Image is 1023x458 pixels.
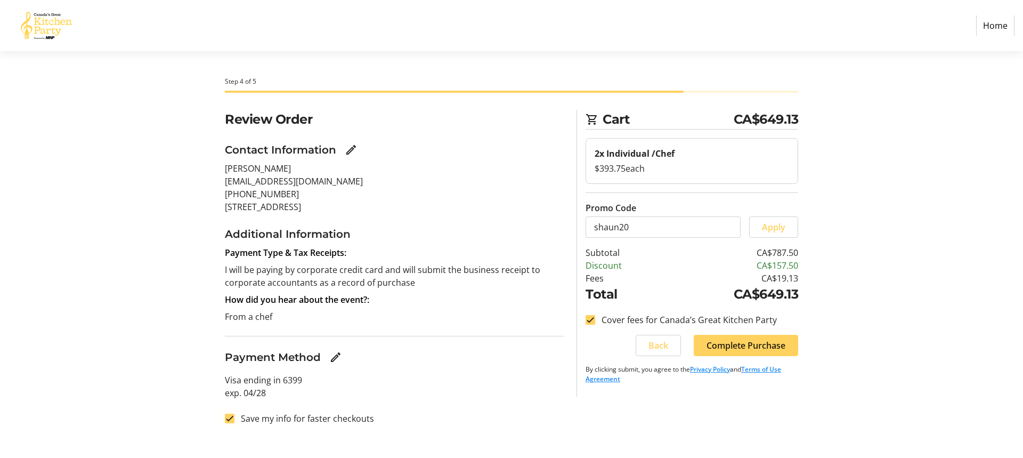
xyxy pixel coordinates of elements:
button: Apply [749,216,798,238]
td: Subtotal [586,246,662,259]
button: Back [636,335,681,356]
strong: 2x Individual /Chef [595,148,675,159]
button: Complete Purchase [694,335,798,356]
label: Promo Code [586,202,636,214]
h3: Contact Information [225,142,336,158]
h2: Review Order [225,110,564,129]
td: CA$787.50 [662,246,798,259]
p: [STREET_ADDRESS] [225,200,564,213]
a: Privacy Policy [690,365,730,374]
td: CA$157.50 [662,259,798,272]
td: Total [586,285,662,304]
td: Fees [586,272,662,285]
p: Visa ending in 6399 exp. 04/28 [225,374,564,399]
button: Edit Payment Method [325,347,346,368]
span: Apply [762,221,785,234]
input: Enter promo code [586,216,741,238]
p: [EMAIL_ADDRESS][DOMAIN_NAME] [225,175,564,188]
a: Home [976,15,1014,36]
p: From a chef [225,310,564,323]
div: $393.75 each [595,162,789,175]
td: CA$19.13 [662,272,798,285]
p: By clicking submit, you agree to the and [586,365,798,384]
strong: Payment Type & Tax Receipts: [225,247,346,259]
div: Step 4 of 5 [225,77,798,86]
td: CA$649.13 [662,285,798,304]
label: Save my info for faster checkouts [234,412,374,425]
td: Discount [586,259,662,272]
label: Cover fees for Canada’s Great Kitchen Party [595,314,777,326]
span: Complete Purchase [707,339,785,352]
p: [PHONE_NUMBER] [225,188,564,200]
button: Edit Contact Information [340,139,362,160]
span: CA$649.13 [734,110,799,129]
img: Canada’s Great Kitchen Party's Logo [9,4,84,47]
span: Back [648,339,668,352]
strong: How did you hear about the event?: [225,294,369,306]
span: Cart [603,110,734,129]
p: [PERSON_NAME] [225,162,564,175]
a: Terms of Use Agreement [586,365,781,383]
h3: Payment Method [225,349,321,365]
p: I will be paying by corporate credit card and will submit the business receipt to corporate accou... [225,263,564,289]
h3: Additional Information [225,226,564,242]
